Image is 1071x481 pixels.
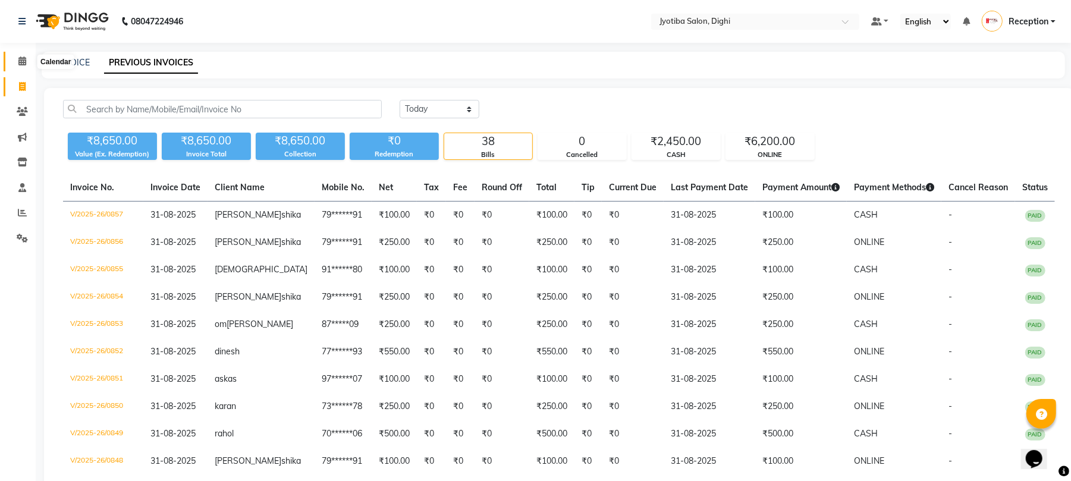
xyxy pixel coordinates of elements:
div: Cancelled [538,150,626,160]
div: ₹0 [350,133,439,149]
td: 31-08-2025 [664,420,755,448]
td: ₹0 [574,366,602,393]
td: ₹0 [475,284,529,311]
span: shika [281,237,301,247]
span: - [948,428,952,439]
span: CASH [854,264,878,275]
td: ₹100.00 [372,256,417,284]
td: 31-08-2025 [664,284,755,311]
td: 31-08-2025 [664,393,755,420]
span: dinesh [215,346,240,357]
td: ₹0 [475,393,529,420]
img: Reception [982,11,1003,32]
td: ₹0 [446,338,475,366]
td: ₹0 [574,393,602,420]
span: PAID [1025,401,1045,413]
span: Payment Amount [762,182,840,193]
span: Reception [1009,15,1048,28]
td: 31-08-2025 [664,366,755,393]
span: Net [379,182,393,193]
span: 31-08-2025 [150,373,196,384]
td: ₹500.00 [372,420,417,448]
td: ₹0 [574,311,602,338]
td: ₹250.00 [529,311,574,338]
td: V/2025-26/0850 [63,393,143,420]
span: shika [281,209,301,220]
span: 31-08-2025 [150,264,196,275]
span: PAID [1025,429,1045,441]
span: Invoice No. [70,182,114,193]
span: - [948,264,952,275]
td: ₹100.00 [755,202,847,230]
td: ₹0 [602,311,664,338]
td: ₹0 [574,448,602,475]
td: 31-08-2025 [664,256,755,284]
td: ₹250.00 [755,393,847,420]
span: ONLINE [854,291,884,302]
span: PAID [1025,374,1045,386]
td: 31-08-2025 [664,229,755,256]
a: PREVIOUS INVOICES [104,52,198,74]
span: - [948,291,952,302]
span: Cancel Reason [948,182,1008,193]
td: ₹0 [475,311,529,338]
div: Calendar [37,55,74,69]
td: ₹0 [475,366,529,393]
span: Round Off [482,182,522,193]
td: ₹0 [417,420,446,448]
td: ₹0 [574,420,602,448]
b: 08047224946 [131,5,183,38]
td: V/2025-26/0852 [63,338,143,366]
td: ₹250.00 [372,284,417,311]
span: Status [1022,182,1048,193]
span: Current Due [609,182,657,193]
span: - [948,319,952,329]
span: PAID [1025,210,1045,222]
td: ₹0 [475,256,529,284]
span: PAID [1025,237,1045,249]
div: ₹8,650.00 [256,133,345,149]
td: ₹0 [574,229,602,256]
td: ₹0 [602,202,664,230]
span: [PERSON_NAME] [227,319,293,329]
td: ₹100.00 [529,448,574,475]
td: V/2025-26/0849 [63,420,143,448]
span: 31-08-2025 [150,346,196,357]
td: ₹550.00 [372,338,417,366]
td: V/2025-26/0853 [63,311,143,338]
span: - [948,209,952,220]
td: V/2025-26/0854 [63,284,143,311]
div: Bills [444,150,532,160]
td: ₹0 [417,202,446,230]
td: ₹0 [602,393,664,420]
td: ₹100.00 [372,202,417,230]
td: ₹0 [574,202,602,230]
td: ₹0 [602,229,664,256]
td: ₹500.00 [755,420,847,448]
span: Fee [453,182,467,193]
td: ₹250.00 [529,284,574,311]
td: ₹0 [446,202,475,230]
span: ONLINE [854,401,884,411]
td: ₹100.00 [372,366,417,393]
td: ₹0 [417,448,446,475]
div: Collection [256,149,345,159]
span: [PERSON_NAME] [215,209,281,220]
td: ₹100.00 [755,366,847,393]
span: - [948,373,952,384]
span: CASH [854,209,878,220]
td: ₹0 [446,448,475,475]
td: ₹250.00 [372,311,417,338]
iframe: chat widget [1021,433,1059,469]
span: [DEMOGRAPHIC_DATA] [215,264,307,275]
td: ₹0 [602,366,664,393]
div: ₹2,450.00 [632,133,720,150]
span: 31-08-2025 [150,428,196,439]
span: Total [536,182,557,193]
span: Last Payment Date [671,182,748,193]
span: Client Name [215,182,265,193]
span: askas [215,373,237,384]
span: Tip [582,182,595,193]
span: [PERSON_NAME] [215,291,281,302]
span: 31-08-2025 [150,319,196,329]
